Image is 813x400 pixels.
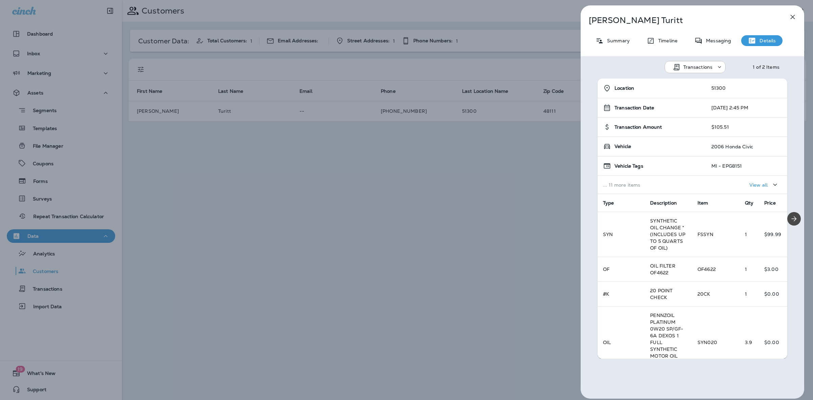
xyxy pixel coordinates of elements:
span: Vehicle Tags [614,163,643,169]
div: 1 of 2 Items [753,64,779,70]
span: SYNTHETIC OIL CHANGE *(INCLUDES UP TO 5 QUARTS OF OIL) [650,218,685,251]
span: OIL [603,339,611,345]
p: $99.99 [764,232,782,237]
span: 1 [745,231,747,237]
span: Qty [745,200,753,206]
span: SYN020 [697,339,717,345]
span: 1 [745,266,747,272]
button: Next [787,212,801,226]
p: 2006 Honda Civic [711,144,753,149]
span: Type [603,200,614,206]
span: 1 [745,291,747,297]
span: Location [614,85,634,91]
span: FSSYN [697,231,713,237]
span: #K [603,291,609,297]
p: $0.00 [764,340,782,345]
td: 51300 [706,79,787,98]
td: [DATE] 2:45 PM [706,98,787,118]
span: Transaction Amount [614,124,662,130]
p: $0.00 [764,291,782,297]
span: Transaction Date [614,105,654,111]
span: OF4622 [697,266,716,272]
p: Messaging [703,38,731,43]
td: $105.51 [706,118,787,137]
span: 20 POINT CHECK [650,288,672,300]
span: Item [697,200,708,206]
p: [PERSON_NAME] Turitt [589,16,774,25]
p: Summary [604,38,630,43]
p: Details [756,38,776,43]
span: OF [603,266,609,272]
span: 3.9 [745,339,752,345]
span: OIL FILTER OF4622 [650,263,675,276]
span: PENNZOIL PLATINUM 0W20 SP/GF-6A DEXOS 1 FULL SYNTHETIC MOTOR OIL GEN 3 LICENSED [650,312,683,373]
p: MI - EPG8151 [711,163,742,169]
span: Vehicle [614,144,631,149]
span: Description [650,200,677,206]
p: ... 11 more items [603,182,701,188]
span: SYN [603,231,613,237]
p: Transactions [683,64,713,70]
p: View all [749,182,768,188]
button: View all [747,178,782,191]
p: $3.00 [764,267,782,272]
span: 20CK [697,291,710,297]
p: Timeline [655,38,677,43]
span: Price [764,200,776,206]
